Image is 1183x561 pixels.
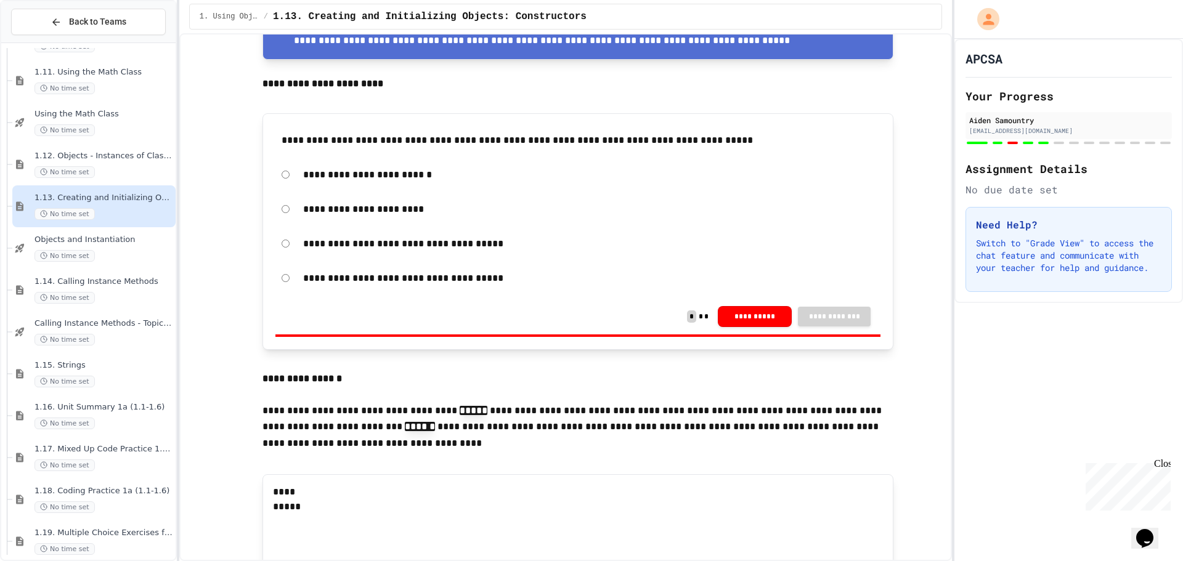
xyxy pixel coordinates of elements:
[969,115,1168,126] div: Aiden Samountry
[1081,458,1171,511] iframe: chat widget
[35,276,173,287] span: 1.14. Calling Instance Methods
[35,151,173,161] span: 1.12. Objects - Instances of Classes
[35,67,173,78] span: 1.11. Using the Math Class
[35,543,95,555] span: No time set
[35,459,95,471] span: No time set
[966,182,1172,197] div: No due date set
[1131,512,1171,549] iframe: chat widget
[35,124,95,136] span: No time set
[35,318,173,329] span: Calling Instance Methods - Topic 1.14
[966,160,1172,177] h2: Assignment Details
[69,15,126,28] span: Back to Teams
[35,402,173,413] span: 1.16. Unit Summary 1a (1.1-1.6)
[200,12,259,22] span: 1. Using Objects and Methods
[35,235,173,245] span: Objects and Instantiation
[966,50,1002,67] h1: APCSA
[35,250,95,262] span: No time set
[35,166,95,178] span: No time set
[35,486,173,496] span: 1.18. Coding Practice 1a (1.1-1.6)
[35,376,95,387] span: No time set
[273,9,587,24] span: 1.13. Creating and Initializing Objects: Constructors
[35,528,173,538] span: 1.19. Multiple Choice Exercises for Unit 1a (1.1-1.6)
[35,360,173,371] span: 1.15. Strings
[35,193,173,203] span: 1.13. Creating and Initializing Objects: Constructors
[11,9,166,35] button: Back to Teams
[976,217,1161,232] h3: Need Help?
[964,5,1002,33] div: My Account
[35,418,95,429] span: No time set
[35,83,95,94] span: No time set
[35,208,95,220] span: No time set
[35,292,95,304] span: No time set
[264,12,268,22] span: /
[969,126,1168,135] div: [EMAIL_ADDRESS][DOMAIN_NAME]
[966,87,1172,105] h2: Your Progress
[35,444,173,454] span: 1.17. Mixed Up Code Practice 1.1-1.6
[35,109,173,119] span: Using the Math Class
[35,501,95,513] span: No time set
[976,237,1161,274] p: Switch to "Grade View" to access the chat feature and communicate with your teacher for help and ...
[35,334,95,345] span: No time set
[5,5,85,78] div: Chat with us now!Close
